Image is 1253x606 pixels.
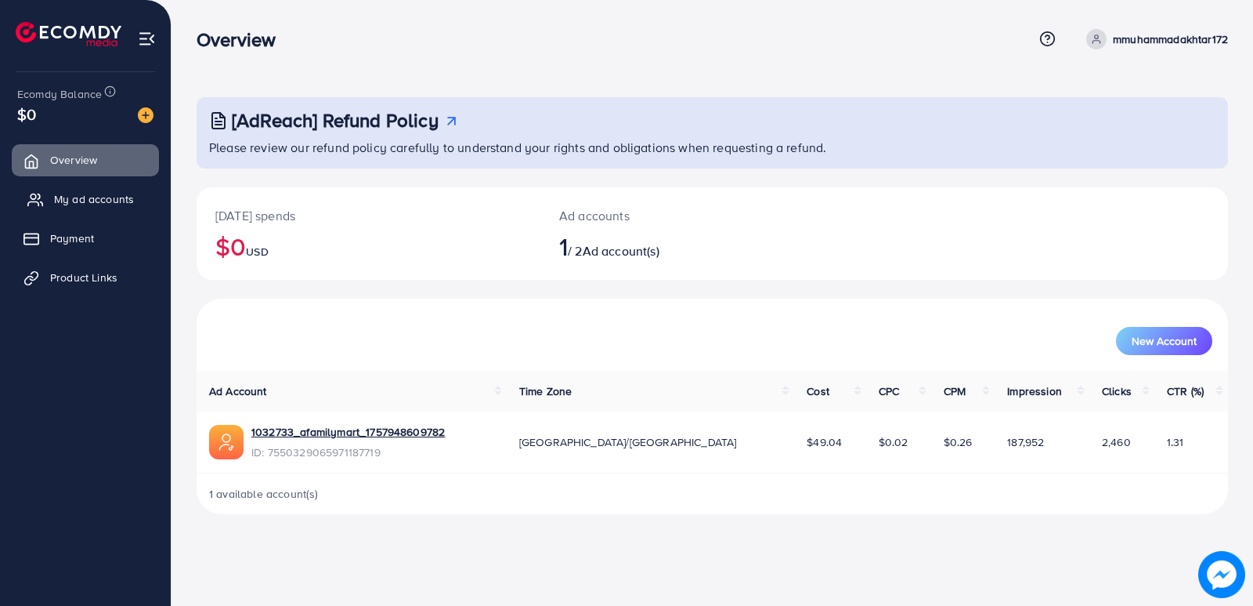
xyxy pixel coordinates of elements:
h2: / 2 [559,231,779,261]
span: New Account [1132,336,1197,347]
a: mmuhammadakhtar172 [1080,29,1228,49]
span: 1.31 [1167,434,1184,450]
span: Payment [50,230,94,246]
p: Ad accounts [559,206,779,225]
p: Please review our refund policy carefully to understand your rights and obligations when requesti... [209,138,1219,157]
span: 187,952 [1007,434,1044,450]
img: image [138,107,153,123]
span: CPM [944,383,966,399]
span: Ad account(s) [583,242,659,259]
a: Product Links [12,262,159,293]
span: USD [246,244,268,259]
span: My ad accounts [54,191,134,207]
button: New Account [1116,327,1212,355]
span: Time Zone [519,383,572,399]
span: $0.26 [944,434,973,450]
span: $0 [17,103,36,125]
h3: Overview [197,28,288,51]
span: Ad Account [209,383,267,399]
h3: [AdReach] Refund Policy [232,109,439,132]
a: My ad accounts [12,183,159,215]
span: Ecomdy Balance [17,86,102,102]
p: mmuhammadakhtar172 [1113,30,1228,49]
span: Impression [1007,383,1062,399]
img: logo [16,22,121,46]
img: menu [138,30,156,48]
a: Payment [12,223,159,254]
span: Product Links [50,270,117,285]
a: 1032733_afamilymart_1757948609782 [251,424,445,440]
span: Clicks [1102,383,1132,399]
span: $0.02 [879,434,908,450]
span: [GEOGRAPHIC_DATA]/[GEOGRAPHIC_DATA] [519,434,737,450]
span: $49.04 [807,434,842,450]
a: Overview [12,144,159,176]
span: 1 [559,228,568,264]
h2: $0 [215,231,522,261]
span: CPC [879,383,899,399]
span: Overview [50,152,97,168]
p: [DATE] spends [215,206,522,225]
span: 2,460 [1102,434,1131,450]
span: Cost [807,383,829,399]
img: image [1198,551,1245,598]
span: CTR (%) [1167,383,1204,399]
span: ID: 7550329065971187719 [251,445,445,460]
img: ic-ads-acc.e4c84228.svg [209,425,244,459]
span: 1 available account(s) [209,486,319,502]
